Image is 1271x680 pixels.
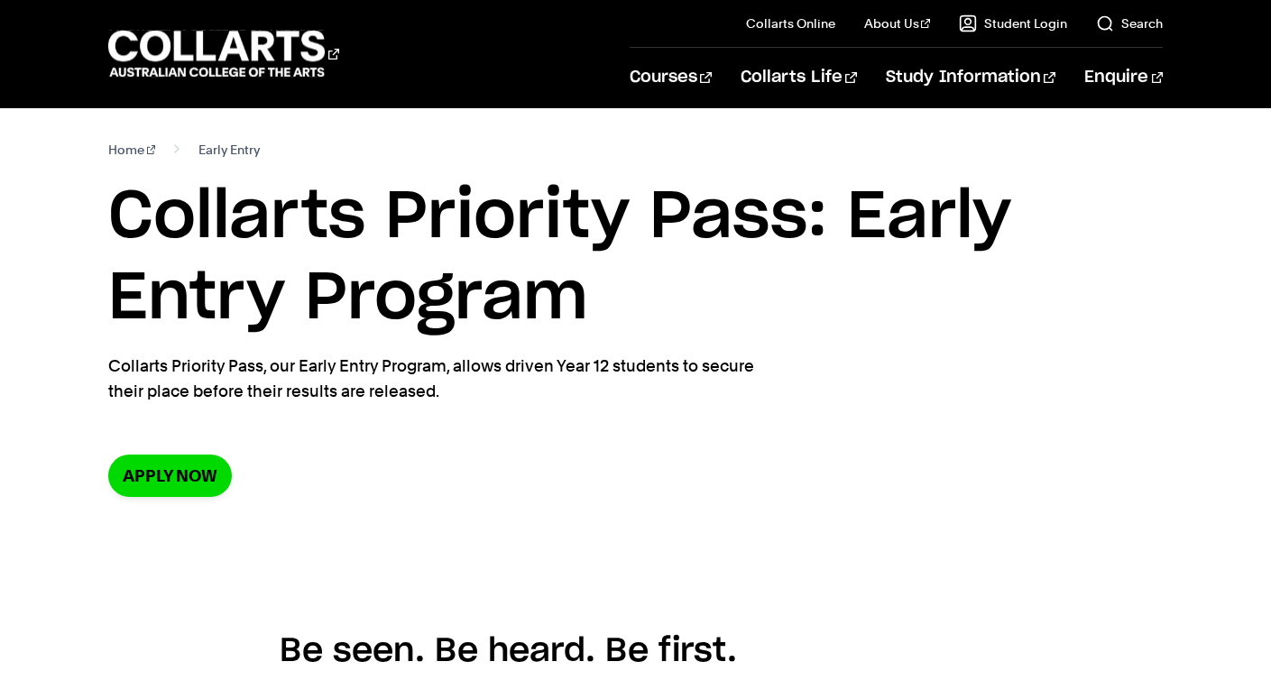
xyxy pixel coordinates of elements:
[280,635,737,667] span: Be seen. Be heard. Be first.
[108,455,232,497] a: Apply now
[886,48,1055,107] a: Study Information
[198,137,260,162] span: Early Entry
[108,177,1164,339] h1: Collarts Priority Pass: Early Entry Program
[630,48,712,107] a: Courses
[1096,14,1163,32] a: Search
[864,14,931,32] a: About Us
[108,137,156,162] a: Home
[746,14,835,32] a: Collarts Online
[959,14,1067,32] a: Student Login
[1084,48,1163,107] a: Enquire
[108,28,339,79] div: Go to homepage
[741,48,857,107] a: Collarts Life
[108,354,767,404] p: Collarts Priority Pass, our Early Entry Program, allows driven Year 12 students to secure their p...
